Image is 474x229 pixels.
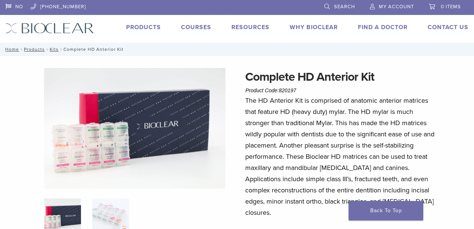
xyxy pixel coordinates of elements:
[334,4,355,10] span: Search
[441,4,461,10] span: 0 items
[126,24,161,31] a: Products
[358,24,408,31] a: Find A Doctor
[245,95,438,218] p: The HD Anterior Kit is comprised of anatomic anterior matrices that feature HD (heavy duty) mylar...
[19,47,24,51] span: /
[245,87,296,93] span: Product Code:
[3,47,19,52] a: Home
[24,47,45,52] a: Products
[428,24,468,31] a: Contact Us
[231,24,269,31] a: Resources
[59,47,63,51] span: /
[290,24,338,31] a: Why Bioclear
[379,4,414,10] span: My Account
[349,201,423,220] a: Back To Top
[245,68,438,86] h1: Complete HD Anterior Kit
[50,47,59,52] a: Kits
[44,68,225,189] img: IMG_8088 (1)
[181,24,211,31] a: Courses
[45,47,50,51] span: /
[279,87,296,93] span: 820197
[6,23,94,34] img: Bioclear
